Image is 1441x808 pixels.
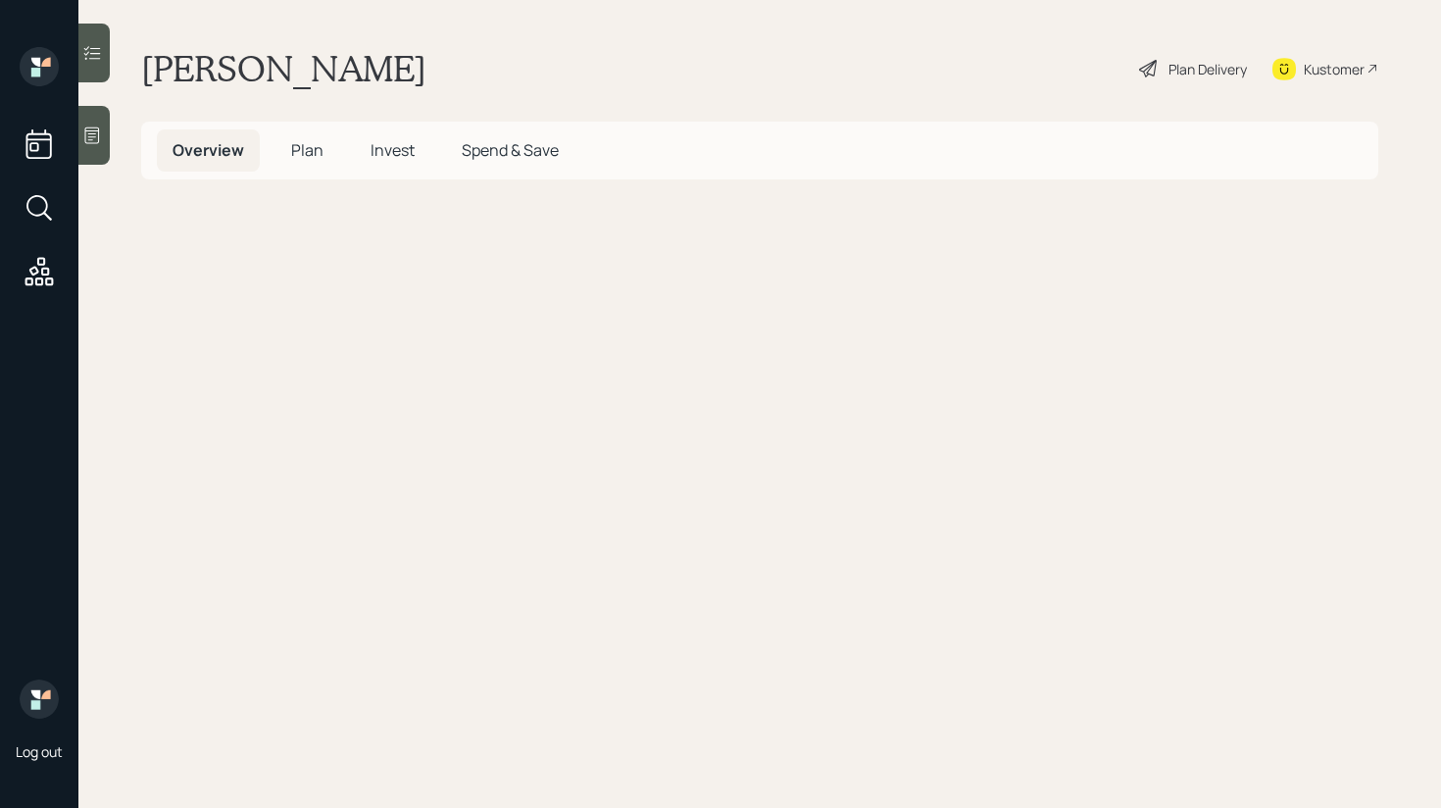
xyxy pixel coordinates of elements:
[1168,59,1247,79] div: Plan Delivery
[371,139,415,161] span: Invest
[291,139,323,161] span: Plan
[20,680,59,719] img: retirable_logo.png
[173,139,244,161] span: Overview
[141,47,426,90] h1: [PERSON_NAME]
[16,742,63,761] div: Log out
[462,139,559,161] span: Spend & Save
[1304,59,1365,79] div: Kustomer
